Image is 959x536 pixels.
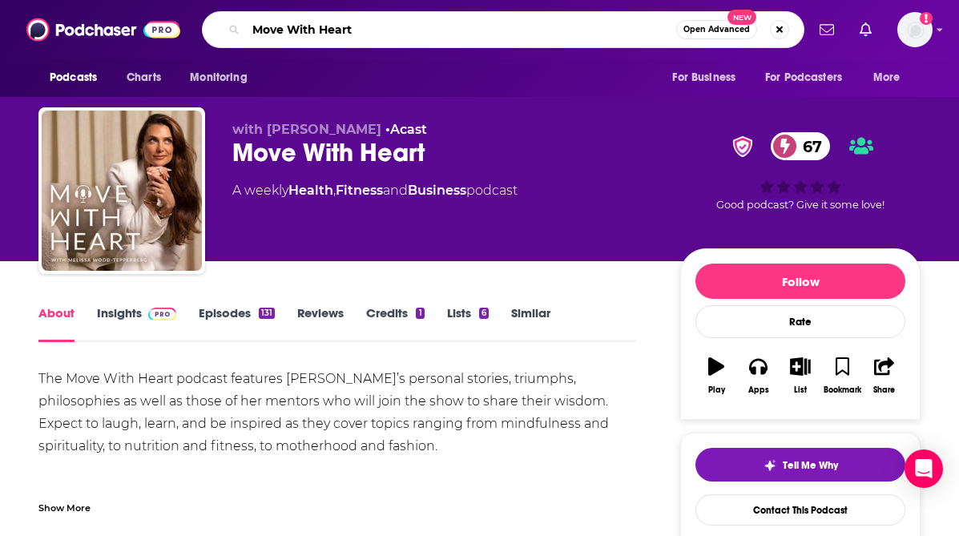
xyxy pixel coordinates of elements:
[727,10,756,25] span: New
[794,385,807,395] div: List
[813,16,840,43] a: Show notifications dropdown
[336,183,383,198] a: Fitness
[50,66,97,89] span: Podcasts
[905,449,943,488] div: Open Intercom Messenger
[408,183,466,198] a: Business
[366,305,424,342] a: Credits1
[920,12,933,25] svg: Add a profile image
[246,17,676,42] input: Search podcasts, credits, & more...
[232,122,381,137] span: with [PERSON_NAME]
[661,62,756,93] button: open menu
[179,62,268,93] button: open menu
[38,305,75,342] a: About
[737,347,779,405] button: Apps
[783,459,838,472] span: Tell Me Why
[190,66,247,89] span: Monitoring
[383,183,408,198] span: and
[853,16,878,43] a: Show notifications dropdown
[780,347,821,405] button: List
[288,183,333,198] a: Health
[447,305,489,342] a: Lists6
[755,62,865,93] button: open menu
[824,385,861,395] div: Bookmark
[695,305,905,338] div: Rate
[479,308,489,319] div: 6
[297,305,344,342] a: Reviews
[232,181,518,200] div: A weekly podcast
[199,305,275,342] a: Episodes131
[897,12,933,47] span: Logged in as sophiak
[683,26,750,34] span: Open Advanced
[333,183,336,198] span: ,
[385,122,427,137] span: •
[862,62,921,93] button: open menu
[38,62,118,93] button: open menu
[695,448,905,482] button: tell me why sparkleTell Me Why
[695,494,905,526] a: Contact This Podcast
[680,122,921,221] div: verified Badge67Good podcast? Give it some love!
[873,66,901,89] span: More
[676,20,757,39] button: Open AdvancedNew
[416,308,424,319] div: 1
[259,308,275,319] div: 131
[38,368,636,502] div: The Move With Heart podcast features [PERSON_NAME]’s personal stories, triumphs, philosophies as ...
[897,12,933,47] button: Show profile menu
[148,308,176,320] img: Podchaser Pro
[727,136,758,157] img: verified Badge
[765,66,842,89] span: For Podcasters
[202,11,804,48] div: Search podcasts, credits, & more...
[695,347,737,405] button: Play
[748,385,769,395] div: Apps
[708,385,725,395] div: Play
[42,111,202,271] img: Move With Heart
[873,385,895,395] div: Share
[764,459,776,472] img: tell me why sparkle
[695,264,905,299] button: Follow
[787,132,830,160] span: 67
[127,66,161,89] span: Charts
[511,305,550,342] a: Similar
[864,347,905,405] button: Share
[97,305,176,342] a: InsightsPodchaser Pro
[821,347,863,405] button: Bookmark
[897,12,933,47] img: User Profile
[771,132,830,160] a: 67
[116,62,171,93] a: Charts
[390,122,427,137] a: Acast
[672,66,735,89] span: For Business
[716,199,884,211] span: Good podcast? Give it some love!
[26,14,180,45] img: Podchaser - Follow, Share and Rate Podcasts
